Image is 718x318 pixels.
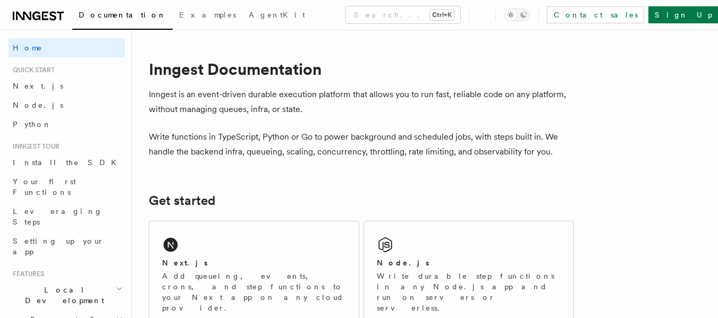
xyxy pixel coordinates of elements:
[72,3,173,30] a: Documentation
[9,172,125,202] a: Your first Functions
[13,177,76,196] span: Your first Functions
[13,207,103,226] span: Leveraging Steps
[9,280,125,310] button: Local Development
[547,6,644,23] a: Contact sales
[9,231,125,261] a: Setting up your app
[377,271,561,313] p: Write durable step functions in any Node.js app and run on servers or serverless.
[149,59,574,79] h1: Inngest Documentation
[377,257,429,268] h2: Node.js
[13,158,123,167] span: Install the SDK
[13,42,43,53] span: Home
[162,257,208,268] h2: Next.js
[345,6,460,23] button: Search...Ctrl+K
[173,3,242,29] a: Examples
[9,38,125,57] a: Home
[149,193,215,208] a: Get started
[13,120,52,128] span: Python
[9,96,125,115] a: Node.js
[79,11,166,19] span: Documentation
[162,271,346,313] p: Add queueing, events, crons, and step functions to your Next app on any cloud provider.
[9,142,60,151] span: Inngest tour
[13,101,63,109] span: Node.js
[9,66,55,74] span: Quick start
[430,10,454,20] kbd: Ctrl+K
[13,82,63,90] span: Next.js
[9,153,125,172] a: Install the SDK
[149,87,574,117] p: Inngest is an event-driven durable execution platform that allows you to run fast, reliable code ...
[13,237,104,256] span: Setting up your app
[242,3,311,29] a: AgentKit
[179,11,236,19] span: Examples
[9,115,125,134] a: Python
[9,76,125,96] a: Next.js
[249,11,305,19] span: AgentKit
[9,270,44,278] span: Features
[9,285,116,306] span: Local Development
[504,8,530,21] button: Toggle dark mode
[9,202,125,231] a: Leveraging Steps
[149,130,574,159] p: Write functions in TypeScript, Python or Go to power background and scheduled jobs, with steps bu...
